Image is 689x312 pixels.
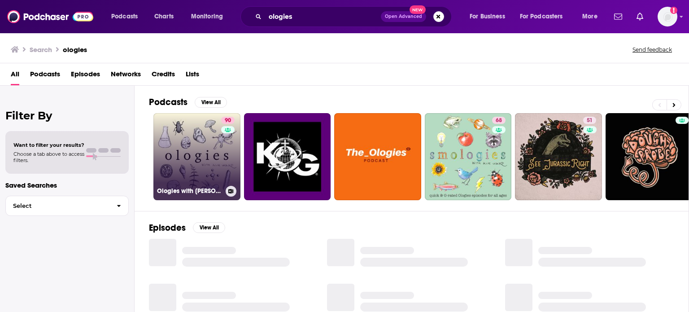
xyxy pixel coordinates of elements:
span: Podcasts [111,10,138,23]
a: PodcastsView All [149,97,227,108]
a: Networks [111,67,141,85]
span: Monitoring [191,10,223,23]
a: Episodes [71,67,100,85]
span: Open Advanced [385,14,422,19]
span: More [582,10,597,23]
span: Logged in as NickG [658,7,677,26]
a: All [11,67,19,85]
h3: Ologies with [PERSON_NAME] [157,187,222,195]
button: View All [193,222,225,233]
button: Select [5,196,129,216]
span: Charts [154,10,174,23]
svg: Add a profile image [670,7,677,14]
a: 90 [221,117,235,124]
a: Credits [152,67,175,85]
a: Podcasts [30,67,60,85]
h2: Filter By [5,109,129,122]
a: Show notifications dropdown [611,9,626,24]
button: Open AdvancedNew [381,11,426,22]
h2: Podcasts [149,97,188,108]
img: User Profile [658,7,677,26]
a: 90Ologies with [PERSON_NAME] [153,113,240,200]
div: Search podcasts, credits, & more... [249,6,460,27]
span: New [410,5,426,14]
a: 51 [583,117,596,124]
button: Show profile menu [658,7,677,26]
span: 51 [587,116,593,125]
p: Saved Searches [5,181,129,189]
a: 68 [425,113,512,200]
button: open menu [576,9,609,24]
button: open menu [463,9,516,24]
span: 68 [496,116,502,125]
span: 90 [225,116,231,125]
button: open menu [105,9,149,24]
span: For Podcasters [520,10,563,23]
button: open menu [514,9,576,24]
button: open menu [185,9,235,24]
span: Select [6,203,109,209]
a: Show notifications dropdown [633,9,647,24]
h3: ologies [63,45,87,54]
h3: Search [30,45,52,54]
span: Choose a tab above to access filters. [13,151,84,163]
a: 68 [492,117,506,124]
span: Want to filter your results? [13,142,84,148]
a: Lists [186,67,199,85]
span: For Business [470,10,505,23]
a: EpisodesView All [149,222,225,233]
input: Search podcasts, credits, & more... [265,9,381,24]
h2: Episodes [149,222,186,233]
a: Charts [148,9,179,24]
button: Send feedback [630,46,675,53]
img: Podchaser - Follow, Share and Rate Podcasts [7,8,93,25]
a: 51 [515,113,602,200]
button: View All [195,97,227,108]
